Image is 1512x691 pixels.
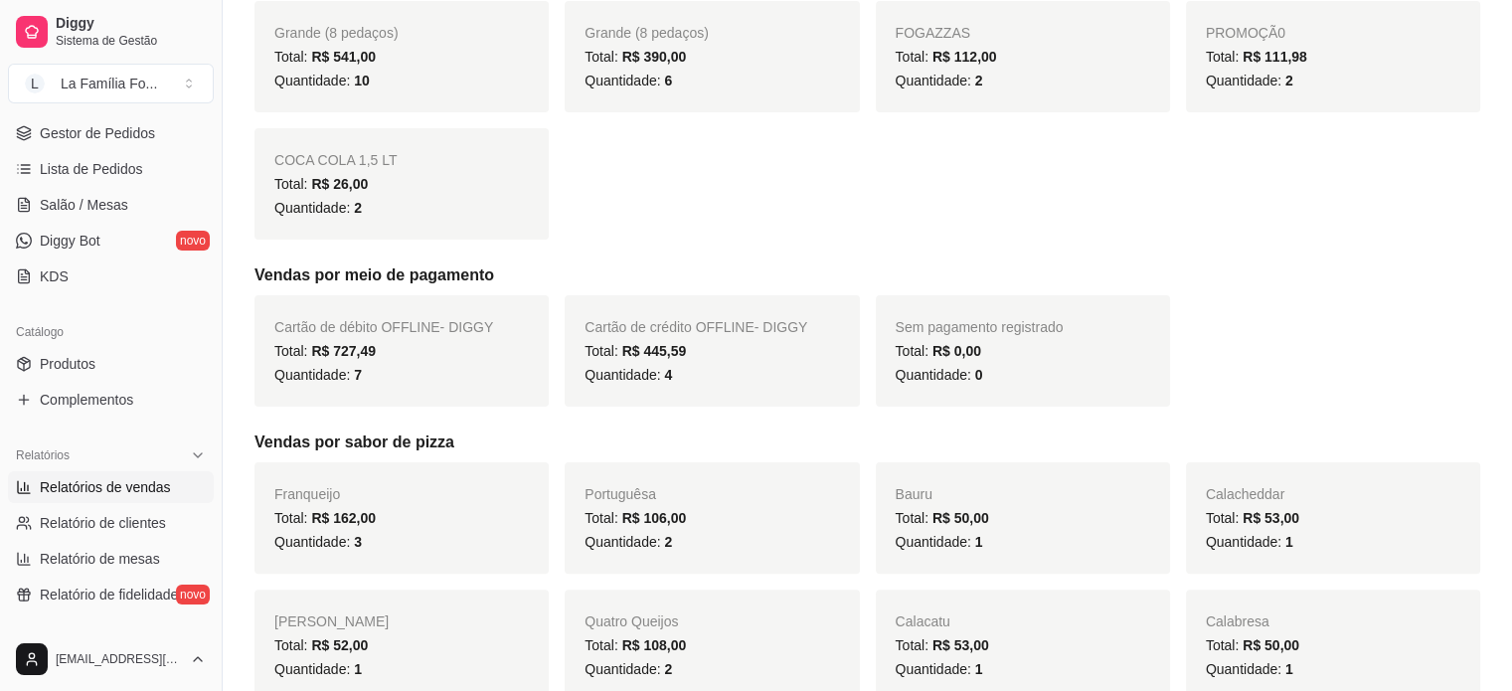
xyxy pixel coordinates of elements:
[896,637,989,653] span: Total:
[274,510,376,526] span: Total:
[274,534,362,550] span: Quantidade:
[622,637,687,653] span: R$ 108,00
[311,49,376,65] span: R$ 541,00
[61,74,157,93] div: La Família Fo ...
[975,73,983,88] span: 2
[274,367,362,383] span: Quantidade:
[274,319,493,335] span: Cartão de débito OFFLINE - DIGGY
[8,189,214,221] a: Salão / Mesas
[585,661,672,677] span: Quantidade:
[40,231,100,251] span: Diggy Bot
[8,543,214,575] a: Relatório de mesas
[8,8,214,56] a: DiggySistema de Gestão
[932,510,989,526] span: R$ 50,00
[896,343,981,359] span: Total:
[585,367,672,383] span: Quantidade:
[8,117,214,149] a: Gestor de Pedidos
[274,200,362,216] span: Quantidade:
[975,534,983,550] span: 1
[1206,25,1285,41] span: PROMOÇÃ0
[1285,661,1293,677] span: 1
[311,637,368,653] span: R$ 52,00
[1243,49,1307,65] span: R$ 111,98
[664,73,672,88] span: 6
[274,25,399,41] span: Grande (8 pedaços)
[40,390,133,410] span: Complementos
[40,159,143,179] span: Lista de Pedidos
[8,64,214,103] button: Select a team
[274,343,376,359] span: Total:
[274,637,368,653] span: Total:
[40,123,155,143] span: Gestor de Pedidos
[354,661,362,677] span: 1
[1285,73,1293,88] span: 2
[585,613,678,629] span: Quatro Queijos
[8,153,214,185] a: Lista de Pedidos
[896,613,950,629] span: Calacatu
[274,613,389,629] span: [PERSON_NAME]
[40,477,171,497] span: Relatórios de vendas
[585,343,686,359] span: Total:
[1206,486,1284,502] span: Calacheddar
[56,33,206,49] span: Sistema de Gestão
[585,25,709,41] span: Grande (8 pedaços)
[932,637,989,653] span: R$ 53,00
[274,486,340,502] span: Franqueijo
[311,510,376,526] span: R$ 162,00
[8,225,214,257] a: Diggy Botnovo
[585,637,686,653] span: Total:
[8,384,214,416] a: Complementos
[1243,510,1299,526] span: R$ 53,00
[664,534,672,550] span: 2
[896,486,932,502] span: Bauru
[254,431,1480,454] h5: Vendas por sabor de pizza
[40,195,128,215] span: Salão / Mesas
[274,176,368,192] span: Total:
[1206,510,1299,526] span: Total:
[40,513,166,533] span: Relatório de clientes
[585,319,807,335] span: Cartão de crédito OFFLINE - DIGGY
[8,348,214,380] a: Produtos
[896,510,989,526] span: Total:
[8,471,214,503] a: Relatórios de vendas
[274,73,370,88] span: Quantidade:
[8,507,214,539] a: Relatório de clientes
[40,549,160,569] span: Relatório de mesas
[1206,534,1293,550] span: Quantidade:
[254,263,1480,287] h5: Vendas por meio de pagamento
[622,343,687,359] span: R$ 445,59
[311,343,376,359] span: R$ 727,49
[585,486,656,502] span: Portuguêsa
[585,49,686,65] span: Total:
[664,367,672,383] span: 4
[354,200,362,216] span: 2
[1206,661,1293,677] span: Quantidade:
[585,510,686,526] span: Total:
[8,316,214,348] div: Catálogo
[274,49,376,65] span: Total:
[622,510,687,526] span: R$ 106,00
[56,651,182,667] span: [EMAIL_ADDRESS][DOMAIN_NAME]
[40,585,178,605] span: Relatório de fidelidade
[16,447,70,463] span: Relatórios
[40,266,69,286] span: KDS
[664,661,672,677] span: 2
[1206,49,1307,65] span: Total:
[932,343,981,359] span: R$ 0,00
[354,367,362,383] span: 7
[274,152,397,168] span: COCA COLA 1,5 LT
[622,49,687,65] span: R$ 390,00
[896,25,970,41] span: FOGAZZAS
[896,367,983,383] span: Quantidade:
[8,635,214,683] button: [EMAIL_ADDRESS][DOMAIN_NAME]
[896,319,1064,335] span: Sem pagamento registrado
[1206,613,1269,629] span: Calabresa
[975,367,983,383] span: 0
[354,73,370,88] span: 10
[311,176,368,192] span: R$ 26,00
[40,354,95,374] span: Produtos
[56,15,206,33] span: Diggy
[975,661,983,677] span: 1
[8,579,214,610] a: Relatório de fidelidadenovo
[1243,637,1299,653] span: R$ 50,00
